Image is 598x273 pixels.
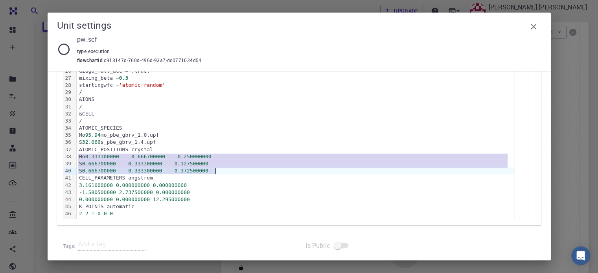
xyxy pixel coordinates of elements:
[16,5,44,13] span: Support
[63,160,73,167] div: 39
[88,48,113,54] span: execution
[77,82,514,89] div: startingwfc =
[153,196,190,202] span: 12.295000000
[175,161,208,167] span: 0.127500000
[85,132,101,138] span: 95.94
[57,19,112,31] h5: Unit settings
[63,125,73,132] div: 34
[63,203,73,210] div: 45
[63,210,73,217] div: 46
[63,174,73,181] div: 41
[63,139,73,146] div: 36
[77,117,514,125] div: /
[63,117,73,125] div: 33
[63,153,73,160] div: 38
[77,174,514,181] div: CELL_PARAMETERS angstrom
[77,167,514,174] div: S
[79,196,113,202] span: 0.000000000
[128,168,162,174] span: 0.333300000
[77,75,514,82] div: mixing_beta =
[63,96,73,103] div: 30
[119,189,153,195] span: 2.737506000
[63,132,73,139] div: 35
[77,153,514,160] div: Mo
[63,239,79,250] h6: Tags:
[82,168,116,174] span: 0.666700000
[128,161,162,167] span: 0.333300000
[77,89,514,96] div: /
[104,57,201,64] span: c913147d-760d-496d-93a7-dc0771034d54
[571,246,590,265] div: Open Intercom Messenger
[78,238,146,251] input: Add a tag
[85,154,119,159] span: 0.333300000
[110,211,113,216] span: 0
[79,211,82,216] span: 2
[77,146,514,153] div: ATOMIC_POSITIONS crystal
[82,161,116,167] span: 0.666700000
[119,82,165,88] span: 'atomic+random'
[85,211,88,216] span: 2
[63,167,73,174] div: 40
[91,211,94,216] span: 1
[77,160,514,167] div: S
[153,182,187,188] span: 0.000000000
[82,189,116,195] span: 1.580500000
[63,189,73,196] div: 43
[131,154,165,159] span: 0.666700000
[79,182,113,188] span: 3.161000000
[77,96,514,103] div: &IONS
[77,57,104,64] span: flowchartId :
[177,154,211,159] span: 0.250000000
[119,75,128,81] span: 0.3
[63,110,73,117] div: 32
[175,168,208,174] span: 0.372500000
[77,203,514,210] div: K_POINTS automatic
[63,146,73,153] div: 37
[82,139,101,145] span: 32.066
[116,182,150,188] span: 0.000000000
[77,139,514,146] div: S s_pbe_gbrv_1.4.upf
[156,189,190,195] span: 0.000000000
[63,182,73,189] div: 42
[77,189,514,196] div: -
[98,211,101,216] span: 0
[77,132,514,139] div: Mo mo_pbe_gbrv_1.0.upf
[116,196,150,202] span: 0.000000000
[63,82,73,89] div: 28
[77,48,88,54] span: type
[63,89,73,96] div: 29
[63,75,73,82] div: 27
[77,35,535,44] p: pw_scf
[77,125,514,132] div: ATOMIC_SPECIES
[63,103,73,110] div: 31
[77,110,514,117] div: &CELL
[104,211,107,216] span: 0
[305,241,330,250] span: Is Public
[63,196,73,203] div: 44
[77,103,514,110] div: /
